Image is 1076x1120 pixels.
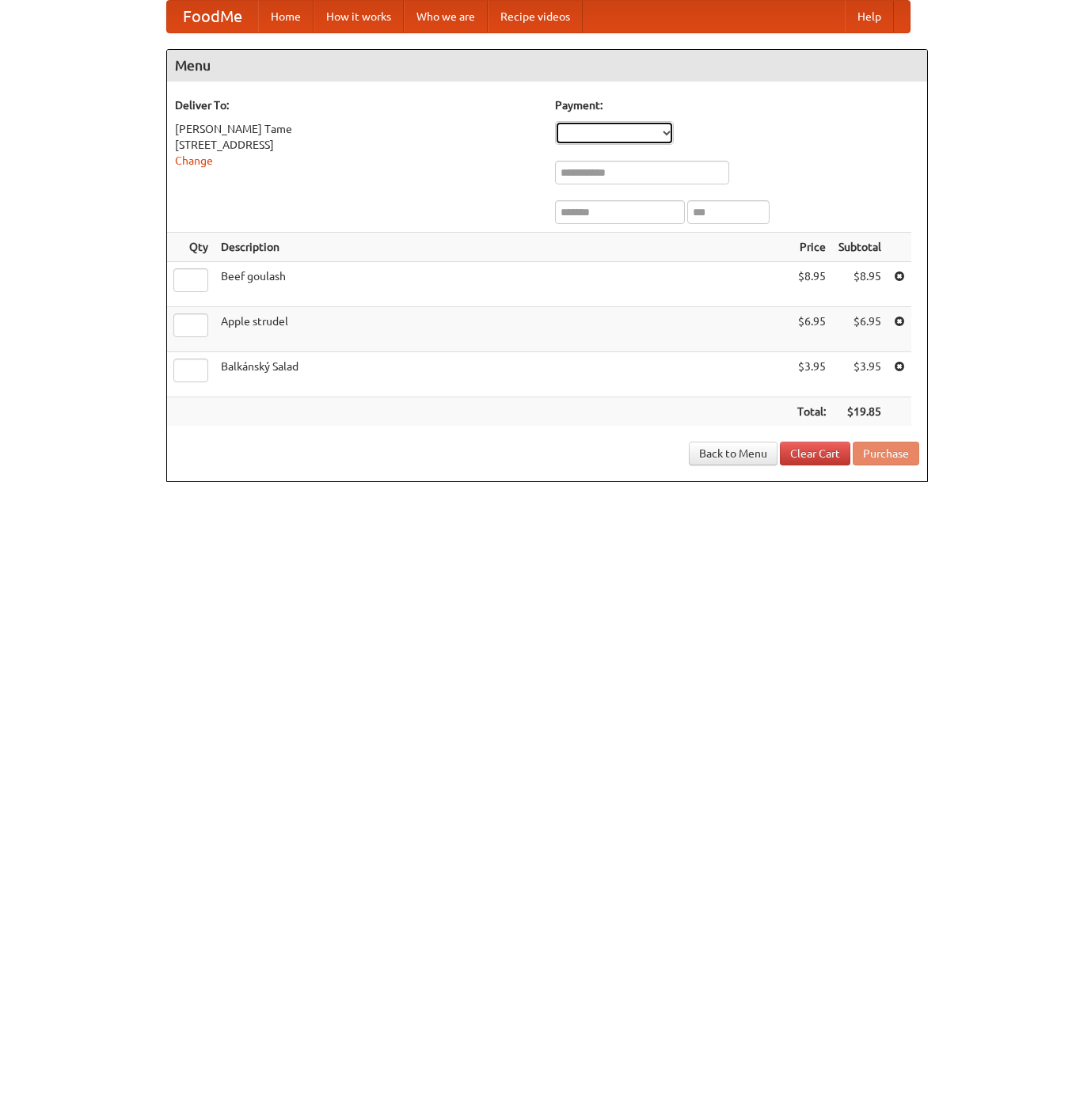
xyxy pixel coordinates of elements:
a: How it works [314,1,404,32]
th: Price [791,233,832,262]
td: Balkánský Salad [215,352,791,397]
button: Purchase [853,442,919,465]
td: Apple strudel [215,307,791,352]
h5: Deliver To: [175,97,539,113]
div: [PERSON_NAME] Tame [175,121,539,137]
a: Back to Menu [689,442,778,465]
th: Description [215,233,791,262]
a: Recipe videos [488,1,583,32]
th: Qty [167,233,215,262]
a: Change [175,154,213,167]
a: Home [258,1,314,32]
th: Total: [791,397,832,427]
td: $8.95 [832,262,888,307]
a: FoodMe [167,1,258,32]
th: $19.85 [832,397,888,427]
a: Who we are [404,1,488,32]
div: [STREET_ADDRESS] [175,137,539,153]
a: Help [845,1,894,32]
a: Clear Cart [780,442,850,465]
td: $6.95 [791,307,832,352]
td: $6.95 [832,307,888,352]
td: Beef goulash [215,262,791,307]
th: Subtotal [832,233,888,262]
td: $8.95 [791,262,832,307]
td: $3.95 [832,352,888,397]
td: $3.95 [791,352,832,397]
h4: Menu [167,50,927,82]
h5: Payment: [555,97,919,113]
